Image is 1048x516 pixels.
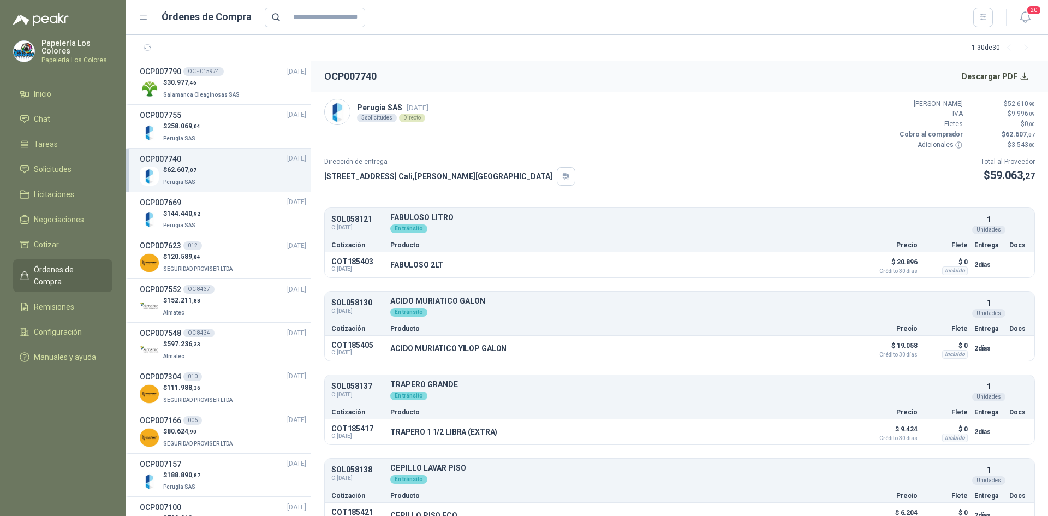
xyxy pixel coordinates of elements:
a: Cotizar [13,234,112,255]
p: $ [163,470,200,481]
h3: OCP007157 [140,458,181,470]
span: Salamanca Oleaginosas SAS [163,92,240,98]
p: Perugia SAS [357,102,428,114]
span: Perugia SAS [163,179,195,185]
p: SOL058137 [331,382,384,390]
h2: OCP007740 [324,69,377,84]
span: 20 [1026,5,1041,15]
p: 1 [986,213,991,226]
a: OCP007790OC - 015974[DATE] Company Logo$30.977,46Salamanca Oleaginosas SAS [140,66,306,100]
p: $ [969,129,1035,140]
p: $ [163,165,198,175]
a: Remisiones [13,296,112,317]
div: Unidades [972,476,1005,485]
span: C: [DATE] [331,433,384,440]
p: $ 20.896 [863,256,918,274]
p: $ [163,209,200,219]
span: Perugia SAS [163,484,195,490]
button: Descargar PDF [956,66,1035,87]
img: Logo peakr [13,13,69,26]
p: Entrega [974,242,1003,248]
span: Negociaciones [34,213,84,226]
p: Dirección de entrega [324,157,575,167]
a: Licitaciones [13,184,112,205]
div: Unidades [972,393,1005,401]
span: [DATE] [287,67,306,77]
div: En tránsito [390,308,427,317]
span: ,87 [192,472,200,478]
a: Solicitudes [13,159,112,180]
span: [DATE] [407,104,428,112]
p: $ 0 [924,423,968,436]
span: ,09 [1028,111,1035,117]
p: $ [163,121,200,132]
p: Adicionales [897,140,963,150]
a: OCP007669[DATE] Company Logo$144.440,92Perugia SAS [140,197,306,231]
a: OCP007157[DATE] Company Logo$188.890,87Perugia SAS [140,458,306,493]
p: $ [969,119,1035,129]
span: 3.543 [1011,141,1035,149]
span: Crédito 30 días [863,352,918,358]
a: OCP007740[DATE] Company Logo$62.607,07Perugia SAS [140,153,306,187]
span: ,04 [192,123,200,129]
span: [DATE] [287,502,306,513]
span: Cotizar [34,239,59,251]
span: C: [DATE] [331,474,384,483]
img: Company Logo [140,210,159,229]
span: ,80 [1028,142,1035,148]
p: 2 días [974,258,1003,271]
a: Chat [13,109,112,129]
p: ACIDO MURIATICO YILOP GALON [390,344,507,353]
div: Incluido [942,266,968,275]
div: En tránsito [390,475,427,484]
p: Producto [390,325,856,332]
p: Cotización [331,325,384,332]
span: Configuración [34,326,82,338]
span: 144.440 [167,210,200,217]
span: ,90 [188,429,196,435]
a: OCP007552OC 8437[DATE] Company Logo$152.211,88Almatec [140,283,306,318]
span: [DATE] [287,371,306,382]
span: [DATE] [287,415,306,425]
div: Unidades [972,226,1005,234]
p: Flete [924,325,968,332]
div: OC 8437 [183,285,215,294]
img: Company Logo [140,297,159,316]
p: ACIDO MURIATICO GALON [390,297,968,305]
p: Docs [1009,242,1028,248]
button: 20 [1015,8,1035,27]
p: COT185403 [331,257,384,266]
p: $ [163,426,235,437]
a: Configuración [13,322,112,342]
span: C: [DATE] [331,349,384,356]
span: Almatec [163,310,184,316]
span: 111.988 [167,384,200,392]
span: Inicio [34,88,51,100]
img: Company Logo [14,41,34,62]
p: Flete [924,242,968,248]
p: Producto [390,409,856,416]
p: FABULOSO 2LT [390,260,443,269]
span: Órdenes de Compra [34,264,102,288]
p: Cotización [331,242,384,248]
div: OC 8434 [183,329,215,337]
p: Precio [863,242,918,248]
span: 80.624 [167,428,196,435]
p: TRAPERO GRANDE [390,381,968,389]
p: [PERSON_NAME] [897,99,963,109]
p: $ 19.058 [863,339,918,358]
img: Company Logo [140,253,159,272]
span: 52.610 [1008,100,1035,108]
p: $ [969,99,1035,109]
h3: OCP007790 [140,66,181,78]
span: 597.236 [167,340,200,348]
div: En tránsito [390,392,427,400]
p: Precio [863,493,918,499]
span: ,98 [1028,101,1035,107]
p: $ [981,167,1035,184]
p: Fletes [897,119,963,129]
p: COT185405 [331,341,384,349]
div: En tránsito [390,224,427,233]
span: Almatec [163,353,184,359]
p: $ 9.424 [863,423,918,441]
